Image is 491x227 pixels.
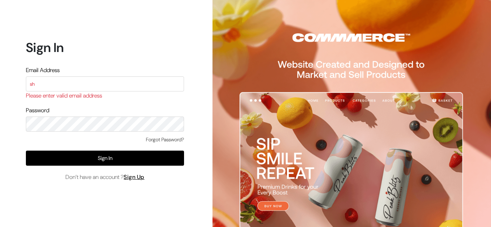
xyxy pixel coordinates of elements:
[26,106,49,115] label: Password
[65,173,144,181] span: Don’t have an account ?
[26,40,184,55] h1: Sign In
[124,173,144,181] a: Sign Up
[26,91,102,100] label: Please enter valid email address
[146,136,184,143] a: Forgot Password?
[26,151,184,166] button: Sign In
[26,66,60,75] label: Email Address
